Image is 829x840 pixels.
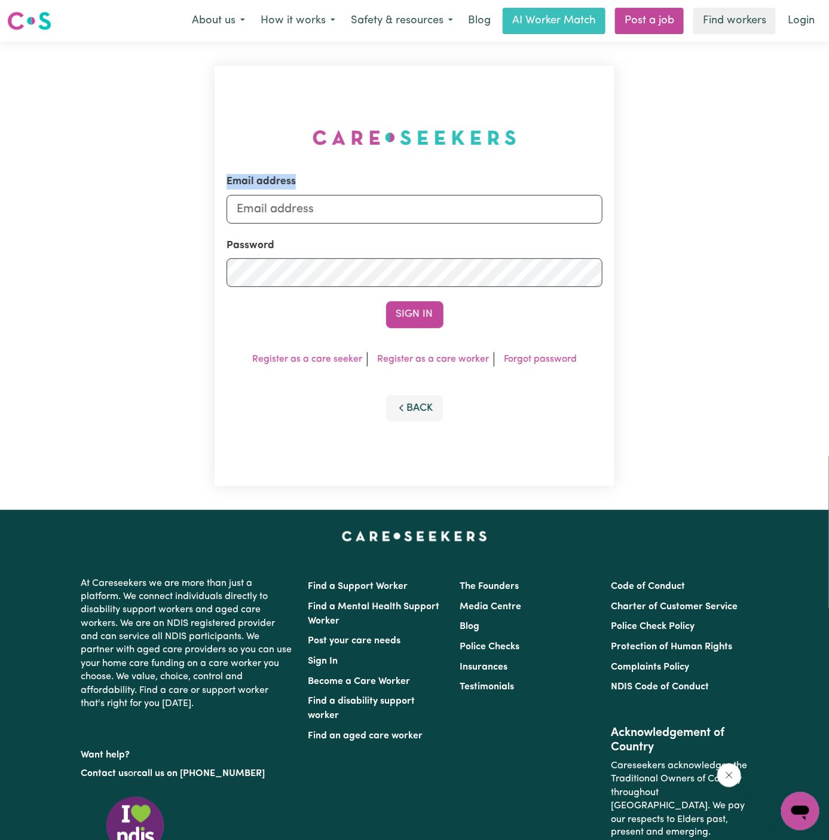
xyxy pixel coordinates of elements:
iframe: Close message [717,763,741,787]
a: Post a job [615,8,684,34]
p: or [81,762,294,785]
a: Media Centre [460,602,521,612]
p: At Careseekers we are more than just a platform. We connect individuals directly to disability su... [81,572,294,716]
a: Careseekers logo [7,7,51,35]
a: Code of Conduct [611,582,685,591]
a: Police Check Policy [611,622,695,631]
a: Become a Care Worker [308,677,411,686]
iframe: Button to launch messaging window [781,792,819,830]
a: Register as a care worker [377,355,489,364]
button: How it works [253,8,343,33]
a: Blog [461,8,498,34]
a: Careseekers home page [342,532,487,541]
button: About us [184,8,253,33]
p: Want help? [81,744,294,762]
a: Find a disability support worker [308,697,415,720]
a: AI Worker Match [503,8,605,34]
a: Login [781,8,822,34]
a: The Founders [460,582,519,591]
a: Find a Support Worker [308,582,408,591]
a: Sign In [308,656,338,666]
a: Find an aged care worker [308,731,423,741]
label: Email address [227,174,296,190]
a: call us on [PHONE_NUMBER] [137,769,265,778]
a: Contact us [81,769,129,778]
a: Blog [460,622,479,631]
a: Forgot password [504,355,577,364]
a: Insurances [460,662,507,672]
a: Register as a care seeker [252,355,362,364]
a: Find workers [693,8,776,34]
a: NDIS Code of Conduct [611,682,709,692]
button: Back [386,395,443,421]
h2: Acknowledgement of Country [611,726,748,755]
label: Password [227,238,274,253]
a: Protection of Human Rights [611,642,732,652]
span: Need any help? [7,8,72,18]
a: Charter of Customer Service [611,602,738,612]
a: Police Checks [460,642,519,652]
a: Testimonials [460,682,514,692]
button: Sign In [386,301,443,328]
button: Safety & resources [343,8,461,33]
input: Email address [227,195,603,224]
a: Post your care needs [308,636,401,646]
a: Find a Mental Health Support Worker [308,602,440,626]
img: Careseekers logo [7,10,51,32]
a: Complaints Policy [611,662,689,672]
